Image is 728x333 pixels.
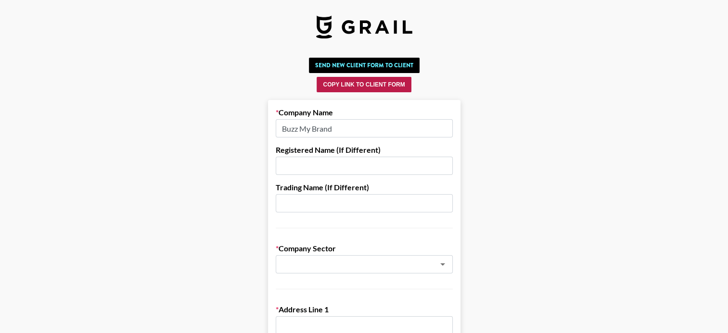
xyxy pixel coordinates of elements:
label: Registered Name (If Different) [276,145,453,155]
label: Company Name [276,108,453,117]
label: Trading Name (If Different) [276,183,453,192]
button: Open [436,258,449,271]
button: Send New Client Form to Client [309,58,420,73]
button: Copy Link to Client Form [317,77,411,92]
img: Grail Talent Logo [316,15,412,38]
label: Company Sector [276,244,453,253]
label: Address Line 1 [276,305,453,314]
